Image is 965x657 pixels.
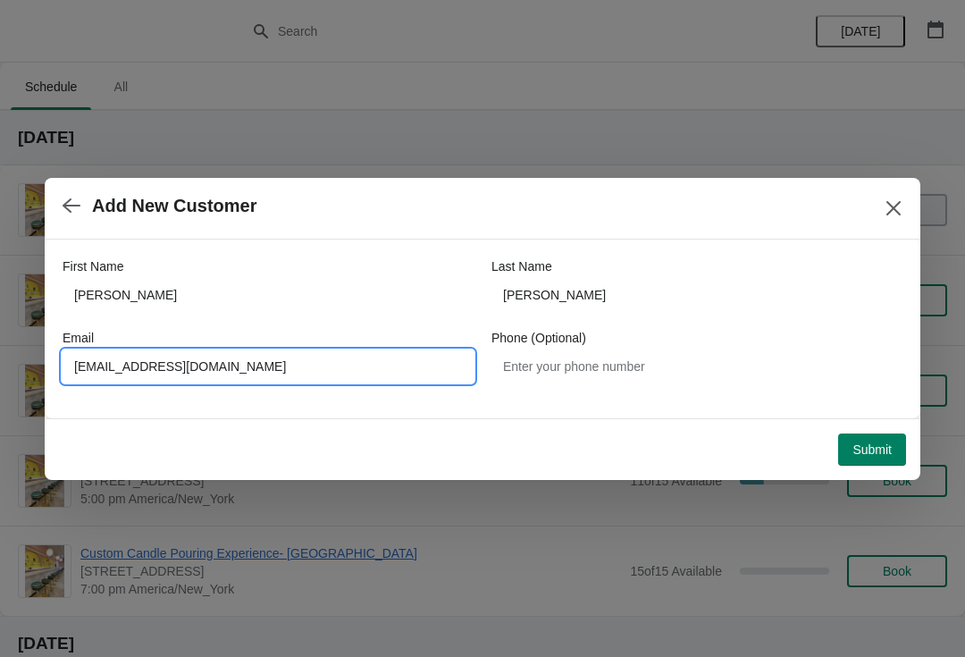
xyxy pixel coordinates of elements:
input: Smith [491,279,902,311]
label: First Name [63,257,123,275]
label: Email [63,329,94,347]
label: Last Name [491,257,552,275]
label: Phone (Optional) [491,329,586,347]
span: Submit [852,442,892,457]
input: Enter your phone number [491,350,902,383]
input: John [63,279,474,311]
button: Submit [838,434,906,466]
h2: Add New Customer [92,196,256,216]
input: Enter your email [63,350,474,383]
button: Close [877,192,910,224]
